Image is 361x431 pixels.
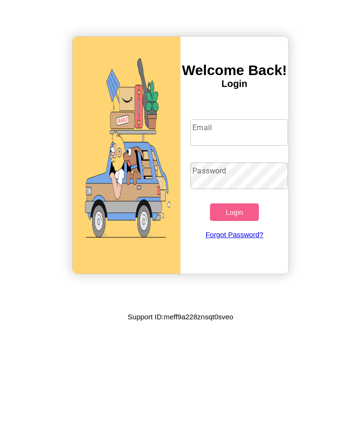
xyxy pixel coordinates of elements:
h3: Welcome Back! [180,62,288,78]
p: Support ID: meff9a228znsqt0sveo [128,310,233,323]
img: gif [73,37,180,274]
button: Login [210,203,258,221]
h4: Login [180,78,288,89]
a: Forgot Password? [186,221,283,248]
